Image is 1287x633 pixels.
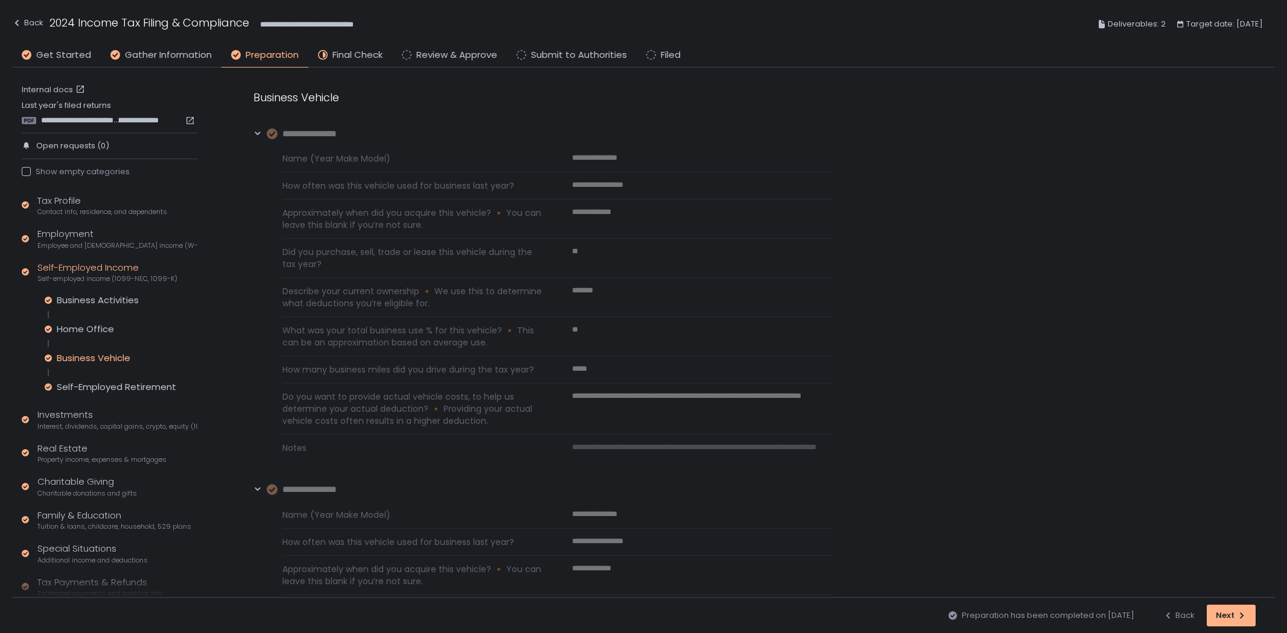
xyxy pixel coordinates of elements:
span: What was your total business use % for this vehicle? 🔸 This can be an approximation based on aver... [282,324,543,348]
span: Preparation [246,48,299,62]
div: Real Estate [37,442,167,465]
span: How many business miles did you drive during the tax year? [282,364,543,376]
span: Target date: [DATE] [1186,17,1263,31]
div: Back [1163,610,1195,621]
div: Back [12,16,43,30]
span: Submit to Authorities [531,48,627,62]
div: Employment [37,227,197,250]
span: Gather Information [125,48,212,62]
div: Tax Profile [37,194,167,217]
span: Charitable donations and gifts [37,489,137,498]
div: Next [1216,610,1247,621]
span: Property income, expenses & mortgages [37,455,167,464]
div: Tax Payments & Refunds [37,576,162,599]
a: Internal docs [22,84,87,95]
span: Open requests (0) [36,140,109,151]
div: Charitable Giving [37,475,137,498]
span: Describe your current ownership 🔸 We use this to determine what deductions you’re eligible for. [282,285,543,309]
span: Employee and [DEMOGRAPHIC_DATA] income (W-2s) [37,241,197,250]
div: Last year's filed returns [22,100,197,125]
div: Self-Employed Income [37,261,177,284]
h1: 2024 Income Tax Filing & Compliance [49,14,249,31]
span: Tuition & loans, childcare, household, 529 plans [37,522,191,531]
div: Self-Employed Retirement [57,381,176,393]
span: Interest, dividends, capital gains, crypto, equity (1099s, K-1s) [37,422,197,431]
span: Approximately when did you acquire this vehicle? 🔸 You can leave this blank if you’re not sure. [282,563,543,587]
div: Business Vehicle [253,89,833,105]
span: Did you purchase, sell, trade or lease this vehicle during the tax year? [282,246,543,270]
span: Name (Year Make Model) [282,153,543,165]
span: Notes [282,442,543,454]
span: Estimated payments and banking info [37,589,162,598]
div: Home Office [57,323,114,335]
div: Investments [37,408,197,431]
span: How often was this vehicle used for business last year? [282,180,543,192]
span: Do you want to provide actual vehicle costs, to help us determine your actual deduction? 🔸 Provid... [282,391,543,427]
span: Approximately when did you acquire this vehicle? 🔸 You can leave this blank if you’re not sure. [282,207,543,231]
span: Additional income and deductions [37,556,148,565]
span: Self-employed income (1099-NEC, 1099-K) [37,274,177,283]
span: Final Check [332,48,383,62]
span: Review & Approve [416,48,497,62]
span: Get Started [36,48,91,62]
button: Back [1163,605,1195,626]
div: Business Activities [57,294,139,306]
button: Next [1207,605,1256,626]
span: Contact info, residence, and dependents [37,207,167,216]
span: Filed [661,48,681,62]
span: Deliverables: 2 [1108,17,1166,31]
div: Special Situations [37,542,148,565]
button: Back [12,14,43,34]
span: Name (Year Make Model) [282,509,543,521]
span: Preparation has been completed on [DATE] [962,610,1134,621]
div: Family & Education [37,509,191,532]
span: How often was this vehicle used for business last year? [282,536,543,548]
div: Business Vehicle [57,352,130,364]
